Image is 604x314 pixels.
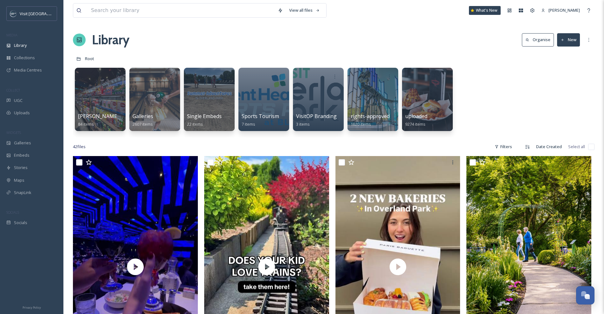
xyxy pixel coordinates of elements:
a: Library [92,30,129,49]
button: Open Chat [576,286,594,305]
span: Galleries [133,113,153,120]
span: 2607 items [133,121,153,127]
input: Search your library [88,3,275,17]
span: 84 items [78,121,94,127]
span: MEDIA [6,33,17,37]
a: Sports Tourism7 items [242,113,279,127]
span: COLLECT [6,88,20,92]
div: Filters [491,141,515,153]
span: 7 items [242,121,255,127]
a: [PERSON_NAME] Sponsored Trip84 items [78,113,157,127]
a: VisitOP Branding3 items [296,113,337,127]
a: Galleries2607 items [133,113,153,127]
span: Library [14,42,27,48]
span: Socials [14,220,27,226]
span: Collections [14,55,35,61]
span: 9274 items [405,121,425,127]
span: [PERSON_NAME] Sponsored Trip [78,113,157,120]
span: Root [85,56,94,61]
span: 22 items [187,121,203,127]
span: WIDGETS [6,130,21,135]
span: [PERSON_NAME] [549,7,580,13]
span: 42 file s [73,144,86,150]
button: Organise [522,33,554,46]
span: Single Embeds [187,113,222,120]
span: Media Centres [14,67,42,73]
span: Visit [GEOGRAPHIC_DATA] [20,10,69,16]
span: Embeds [14,152,29,158]
a: View all files [286,4,323,16]
span: Uploads [14,110,30,116]
span: VisitOP Branding [296,113,337,120]
div: Date Created [533,141,565,153]
span: rights-approved [351,113,390,120]
span: SOCIALS [6,210,19,215]
span: UGC [14,97,23,104]
span: SnapLink [14,190,31,196]
span: Select all [568,144,585,150]
button: New [557,33,580,46]
a: What's New [469,6,501,15]
span: 1620 items [351,121,371,127]
span: Galleries [14,140,31,146]
a: [PERSON_NAME] [538,4,583,16]
span: Privacy Policy [23,305,41,310]
a: Root [85,55,94,62]
a: Organise [522,33,557,46]
a: Privacy Policy [23,303,41,311]
span: Maps [14,177,24,183]
a: Single Embeds22 items [187,113,222,127]
span: 3 items [296,121,310,127]
span: uploaded [405,113,427,120]
span: Sports Tourism [242,113,279,120]
span: Stories [14,165,28,171]
a: rights-approved1620 items [351,113,390,127]
img: c3es6xdrejuflcaqpovn.png [10,10,16,17]
a: uploaded9274 items [405,113,427,127]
